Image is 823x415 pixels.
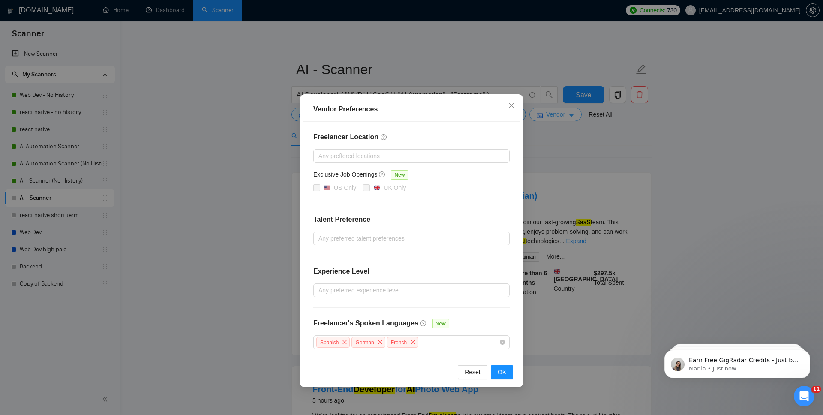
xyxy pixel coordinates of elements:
[458,365,487,379] button: Reset
[500,340,505,345] span: close-circle
[498,367,506,377] span: OK
[794,386,814,406] iframe: Intercom live chat
[465,367,481,377] span: Reset
[391,340,407,346] span: French
[420,320,427,327] span: question-circle
[313,132,510,142] h4: Freelancer Location
[811,386,821,393] span: 11
[500,94,523,117] button: Close
[375,337,385,347] span: close
[340,337,349,347] span: close
[313,266,369,277] h4: Experience Level
[381,134,387,141] span: question-circle
[652,332,823,392] iframe: Intercom notifications message
[313,104,510,114] div: Vendor Preferences
[313,318,418,328] h4: Freelancer's Spoken Languages
[324,185,330,191] img: 🇺🇸
[391,170,408,180] span: New
[320,340,339,346] span: Spanish
[491,365,513,379] button: OK
[432,319,449,328] span: New
[313,170,377,179] h5: Exclusive Job Openings
[334,183,356,192] div: US Only
[313,214,510,225] h4: Talent Preference
[355,340,374,346] span: German
[384,183,406,192] div: UK Only
[379,171,386,178] span: question-circle
[408,337,418,347] span: close
[508,102,515,109] span: close
[374,185,380,191] img: 🇬🇧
